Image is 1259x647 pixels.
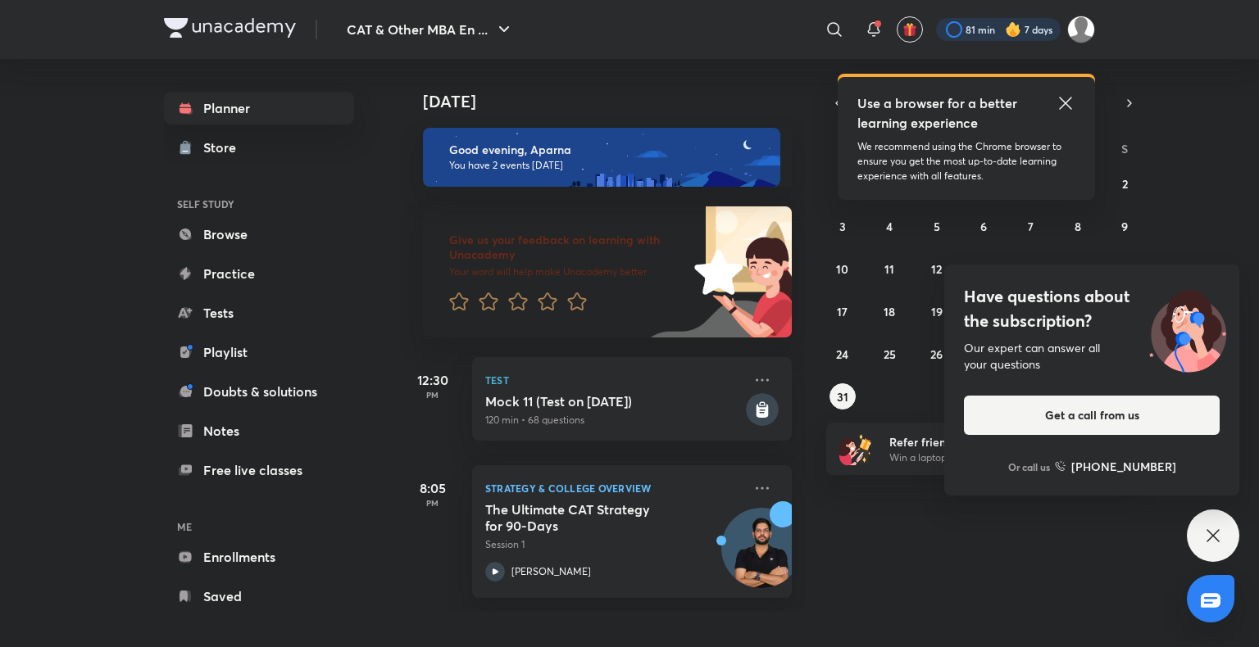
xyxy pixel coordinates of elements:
button: August 12, 2025 [924,256,950,282]
abbr: August 16, 2025 [1119,261,1130,277]
button: August 10, 2025 [829,256,856,282]
h6: [PHONE_NUMBER] [1071,458,1176,475]
p: Your word will help make Unacademy better [449,265,689,278]
abbr: August 14, 2025 [1025,261,1036,277]
abbr: August 17, 2025 [837,304,848,319]
abbr: August 11, 2025 [884,261,894,277]
h6: Give us your feedback on learning with Unacademy [449,233,689,262]
img: Aparna Dubey [1067,16,1095,43]
abbr: August 19, 2025 [931,304,943,319]
img: Company Logo [164,18,296,38]
abbr: August 4, 2025 [886,219,893,234]
img: avatar [902,22,917,37]
abbr: August 13, 2025 [978,261,989,277]
button: August 18, 2025 [876,298,902,324]
button: August 9, 2025 [1111,213,1138,239]
button: August 2, 2025 [1111,170,1138,197]
a: Browse [164,218,354,251]
button: August 7, 2025 [1017,213,1043,239]
button: avatar [897,16,923,43]
p: Test [485,370,743,390]
a: Notes [164,414,354,447]
img: evening [423,128,780,187]
button: August 25, 2025 [876,341,902,367]
h4: Have questions about the subscription? [964,284,1220,333]
button: August 19, 2025 [924,298,950,324]
h4: [DATE] [423,92,808,111]
img: referral [839,432,872,465]
a: Saved [164,580,354,613]
h5: 8:05 [400,478,466,498]
a: Tests [164,296,354,329]
button: August 14, 2025 [1017,256,1043,282]
h6: SELF STUDY [164,190,354,218]
button: Get a call from us [964,396,1220,435]
p: Session 1 [485,537,743,552]
h5: Mock 11 (Test on 31.08.2025) [485,393,743,409]
img: Avatar [722,517,801,595]
abbr: August 12, 2025 [931,261,942,277]
button: August 17, 2025 [829,298,856,324]
a: Enrollments [164,541,354,573]
p: 120 min • 68 questions [485,413,743,428]
abbr: August 26, 2025 [930,346,943,362]
h5: 12:30 [400,370,466,390]
div: Our expert can answer all your questions [964,340,1220,373]
button: August 13, 2025 [970,256,997,282]
p: You have 2 events [DATE] [449,159,766,172]
p: PM [400,390,466,400]
p: Strategy & College Overview [485,478,743,498]
h6: ME [164,513,354,541]
h6: Good evening, Aparna [449,143,766,157]
button: August 16, 2025 [1111,256,1138,282]
p: PM [400,498,466,508]
button: August 31, 2025 [829,383,856,409]
h5: The Ultimate CAT Strategy for 90-Days [485,501,689,534]
abbr: August 10, 2025 [836,261,848,277]
img: streak [1005,21,1021,38]
a: Company Logo [164,18,296,42]
button: August 24, 2025 [829,341,856,367]
img: ttu_illustration_new.svg [1136,284,1239,373]
button: August 26, 2025 [924,341,950,367]
p: We recommend using the Chrome browser to ensure you get the most up-to-date learning experience w... [857,139,1075,183]
abbr: August 7, 2025 [1028,219,1034,234]
a: [PHONE_NUMBER] [1055,458,1176,475]
p: Win a laptop, vouchers & more [889,450,1091,465]
a: Doubts & solutions [164,375,354,408]
abbr: August 5, 2025 [934,219,940,234]
abbr: Saturday [1121,141,1128,156]
abbr: August 6, 2025 [980,219,987,234]
abbr: August 18, 2025 [884,304,895,319]
a: Practice [164,257,354,290]
button: CAT & Other MBA En ... [337,13,524,46]
button: August 11, 2025 [876,256,902,282]
button: August 5, 2025 [924,213,950,239]
button: August 6, 2025 [970,213,997,239]
img: feedback_image [639,206,792,337]
abbr: August 15, 2025 [1072,261,1084,277]
div: Store [203,138,246,157]
abbr: August 25, 2025 [884,346,896,362]
abbr: August 31, 2025 [837,389,848,405]
button: August 4, 2025 [876,213,902,239]
h6: Refer friends [889,433,1091,450]
abbr: August 24, 2025 [836,346,848,362]
p: [PERSON_NAME] [511,564,591,579]
a: Free live classes [164,454,354,486]
abbr: August 2, 2025 [1122,176,1128,192]
p: Or call us [1008,459,1050,474]
a: Store [164,131,354,164]
abbr: August 9, 2025 [1121,219,1128,234]
abbr: August 8, 2025 [1075,219,1081,234]
abbr: August 3, 2025 [839,219,846,234]
a: Planner [164,92,354,124]
button: August 8, 2025 [1065,213,1091,239]
h5: Use a browser for a better learning experience [857,93,1020,133]
button: August 3, 2025 [829,213,856,239]
a: Playlist [164,336,354,369]
button: August 15, 2025 [1065,256,1091,282]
